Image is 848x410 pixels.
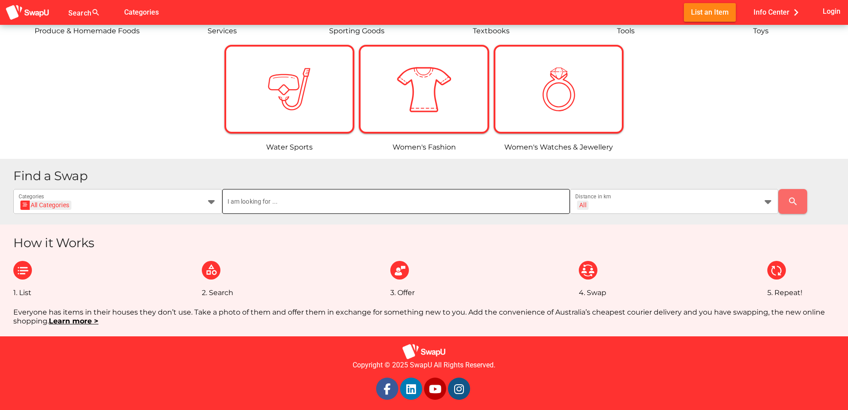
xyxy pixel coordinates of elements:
[117,3,166,21] button: Categories
[579,288,807,297] div: 4. Swap
[691,6,729,18] span: List an Item
[111,7,122,18] i: false
[208,27,237,35] a: Services
[788,196,798,207] i: search
[393,143,456,151] a: Women's Fashion
[13,261,32,280] img: Group%2086.svg
[684,3,736,21] button: List an Item
[579,201,586,209] div: All
[13,235,94,250] h1: How it Works
[13,170,848,182] h1: Find a Swap
[228,189,565,214] input: I am looking for ...
[504,143,613,151] a: Women's Watches & Jewellery
[390,288,619,297] div: 3. Offer
[202,261,220,280] img: Group%2087.svg
[266,143,313,151] a: Water Sports
[821,3,843,20] button: Login
[202,288,430,297] div: 2. Search
[35,27,140,35] a: Produce & Homemade Foods
[746,3,810,21] button: Info Center
[13,308,839,326] div: Everyone has items in their houses they don’t use. Take a photo of them and offer them in exchang...
[124,5,159,20] span: Categories
[5,4,50,21] img: aSD8y5uGLpzPJLYTcYcjNu3laj1c05W5KWf0Ds+Za8uybjssssuu+yyyy677LKX2n+PWMSDJ9a87AAAAABJRU5ErkJggg==
[579,261,597,280] img: Group%2089.svg
[754,5,803,20] span: Info Center
[329,27,385,35] a: Sporting Goods
[789,6,803,19] i: chevron_right
[617,27,635,35] a: Tools
[353,360,495,371] span: Copyright © 2025 SwapU All Rights Reserved.
[402,343,446,360] img: aSD8y5uGLpzPJLYTcYcjNu3laj1c05W5KWf0Ds+Za8uybjssssuu+yyyy677LKX2n+PWMSDJ9a87AAAAABJRU5ErkJggg==
[117,8,166,16] a: Categories
[767,261,786,280] img: Group%2090.svg
[23,201,69,210] div: All Categories
[473,27,510,35] a: Textbooks
[390,261,409,280] img: Group%2088.svg
[823,5,840,17] span: Login
[13,288,242,297] div: 1. List
[49,317,98,325] a: Learn more >
[753,27,769,35] a: Toys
